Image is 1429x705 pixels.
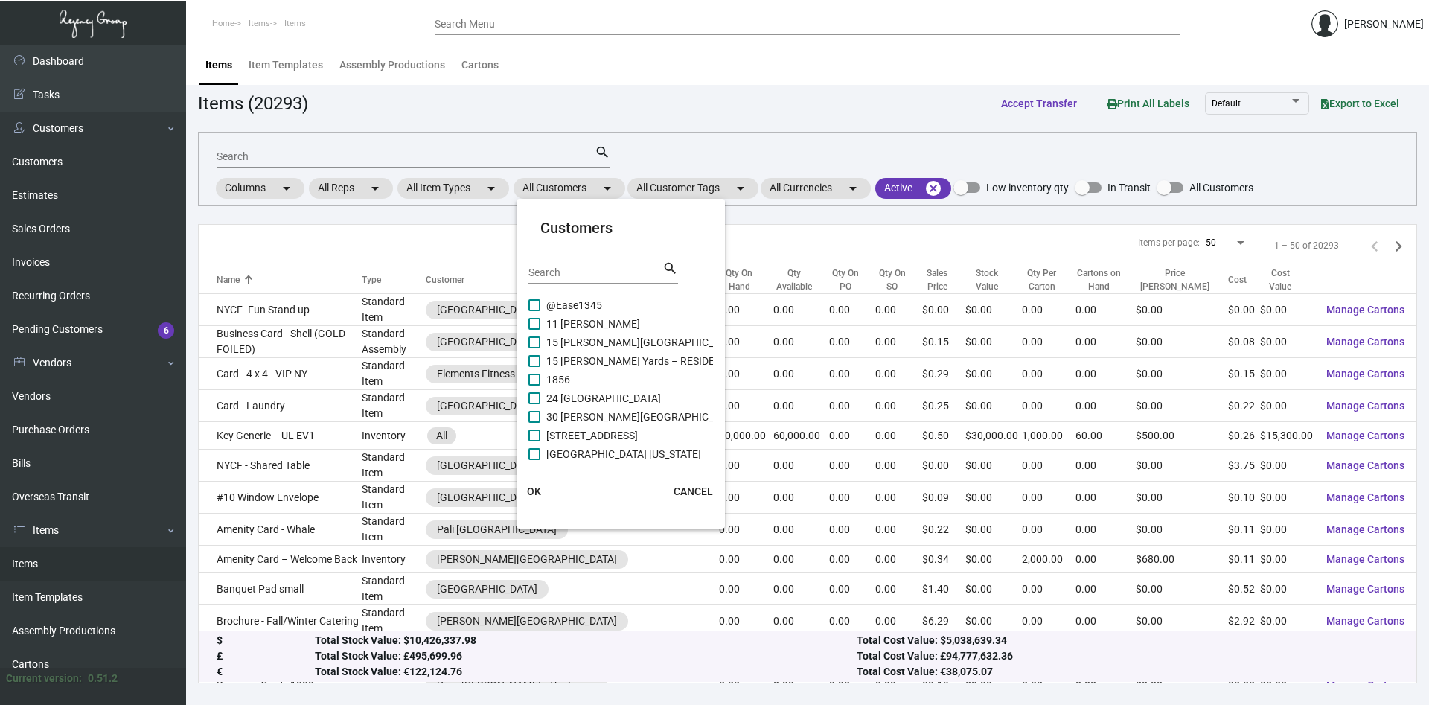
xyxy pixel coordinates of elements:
[674,485,713,497] span: CANCEL
[511,478,558,505] button: OK
[540,217,701,239] mat-card-title: Customers
[546,371,570,389] span: 1856
[546,296,602,314] span: @Ease1345
[546,334,812,351] span: 15 [PERSON_NAME][GEOGRAPHIC_DATA] – RESIDENCES
[546,352,784,370] span: 15 [PERSON_NAME] Yards – RESIDENCES - Inactive
[662,260,678,278] mat-icon: search
[662,478,725,505] button: CANCEL
[6,671,82,686] div: Current version:
[546,445,701,463] span: [GEOGRAPHIC_DATA] [US_STATE]
[546,408,800,426] span: 30 [PERSON_NAME][GEOGRAPHIC_DATA] - Residences
[546,427,638,444] span: [STREET_ADDRESS]
[527,485,541,497] span: OK
[546,389,661,407] span: 24 [GEOGRAPHIC_DATA]
[88,671,118,686] div: 0.51.2
[546,315,640,333] span: 11 [PERSON_NAME]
